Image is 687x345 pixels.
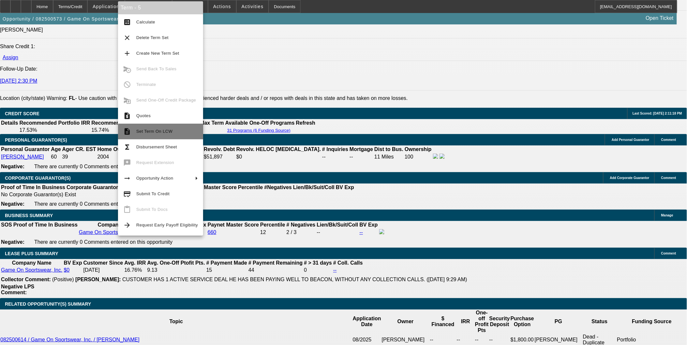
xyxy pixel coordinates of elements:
th: Available One-Off Programs [225,120,295,126]
a: 082500614 / Game On Sportswear, Inc. / [PERSON_NAME] [0,337,140,342]
th: Refresh [296,120,316,126]
b: # Coll. Calls [333,260,363,266]
td: 15.74% [91,127,160,133]
mat-icon: arrow_right_alt [123,174,131,182]
div: 2 / 3 [287,229,316,235]
a: [PERSON_NAME] [1,154,44,159]
button: Resources [172,0,208,13]
span: Quotes [136,113,151,118]
th: Security Deposit [489,310,510,334]
td: 15 [206,267,247,273]
b: Negative: [1,201,24,207]
td: 11 Miles [374,153,404,160]
th: Details [1,120,18,126]
th: $ Financed [430,310,456,334]
span: Submit To Credit [136,191,170,196]
span: Comment [661,176,676,180]
a: Assign [3,55,18,60]
td: 44 [248,267,303,273]
td: 39 [62,153,97,160]
th: Recommended One Off IRR [91,120,160,126]
a: Game On Sportswear, Inc. [79,229,141,235]
button: Credit Package [125,0,172,13]
img: linkedin-icon.png [440,154,445,159]
span: Opportunity Action [136,176,173,181]
td: [DATE] [83,267,124,273]
th: Purchase Option [510,310,534,334]
a: 660 [208,229,217,235]
th: Funding Source [617,310,687,334]
span: Disbursement Sheet [136,145,177,149]
span: Manage [661,214,673,217]
td: -- [322,153,349,160]
span: There are currently 0 Comments entered on this opportunity [34,164,172,169]
mat-icon: functions [123,143,131,151]
b: [PERSON_NAME]: [75,277,121,282]
span: PERSONAL GUARANTOR(S) [5,137,67,143]
b: Avg. IRR [124,260,146,266]
mat-icon: calculate [123,18,131,26]
th: Status [583,310,617,334]
td: 16.76% [124,267,146,273]
b: Revolv. HELOC [MEDICAL_DATA]. [236,146,321,152]
b: Corporate Guarantor [67,185,118,190]
span: Last Scored: [DATE] 2:11:18 PM [633,112,682,115]
b: Negative: [1,239,24,245]
span: Application [93,4,119,9]
b: Paynet Master Score [186,185,237,190]
b: Mortgage [350,146,373,152]
b: # > 31 days [304,260,332,266]
span: Actions [213,4,231,9]
span: Create New Term Set [136,51,179,56]
button: Activities [237,0,269,13]
span: Calculate [136,20,155,24]
b: # Payment Made [206,260,247,266]
td: 60 [51,153,61,160]
span: LEASE PLUS SUMMARY [5,251,58,256]
b: Personal Guarantor [1,146,50,152]
td: No Corporate Guarantor(s) Exist [1,191,357,198]
span: Opportunity / 082500573 / Game On Sportswear, Inc. / [PERSON_NAME] [3,16,179,21]
span: CREDIT SCORE [5,111,39,116]
th: Recommended Portfolio IRR [19,120,90,126]
a: Game On Sportswear, Inc. [1,267,63,273]
b: Percentile [238,185,263,190]
span: Comment [661,138,676,142]
span: Add Corporate Guarantor [610,176,650,180]
b: Revolv. Debt [204,146,235,152]
b: Lien/Bk/Suit/Coll [293,185,335,190]
b: Customer Since [83,260,123,266]
mat-icon: arrow_forward [123,221,131,229]
td: $51,897 [203,153,235,160]
b: BV Exp [64,260,82,266]
label: - Use caution with deals in this state. Beacon has experienced harder deals and / or repos with d... [69,95,408,101]
div: Term - 5 [118,1,203,14]
a: Open Ticket [643,13,676,24]
span: Delete Term Set [136,35,169,40]
th: One-off Profit Pts [475,310,489,334]
th: Application Date [352,310,381,334]
a: -- [333,267,337,273]
b: Dist to Bus. [374,146,403,152]
b: Collector Comment: [1,277,51,282]
b: Company [98,222,122,228]
a: -- [360,229,363,235]
b: BV Exp [360,222,378,228]
b: FL [69,95,75,101]
th: SOS [1,222,12,228]
b: Avg. One-Off Ptofit Pts. [147,260,205,266]
img: facebook-icon.png [433,154,438,159]
span: CUSTOMER HAS 1 ACTIVE SERVICE DEAL HE HAS BEEN PAYING WELL TO BEACON, WITHOUT ANY COLLECTION CALL... [122,277,467,282]
span: Comment [661,252,676,255]
td: 17.53% [19,127,90,133]
mat-icon: request_quote [123,112,131,120]
div: 12 [260,229,285,235]
button: Actions [208,0,236,13]
b: Home Owner Since [97,146,145,152]
b: Age [51,146,61,152]
span: Set Term On LCW [136,129,172,134]
b: Ager CR. EST [62,146,96,152]
th: Proof of Time In Business [1,184,66,191]
a: $0 [64,267,70,273]
b: # Negatives [287,222,316,228]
